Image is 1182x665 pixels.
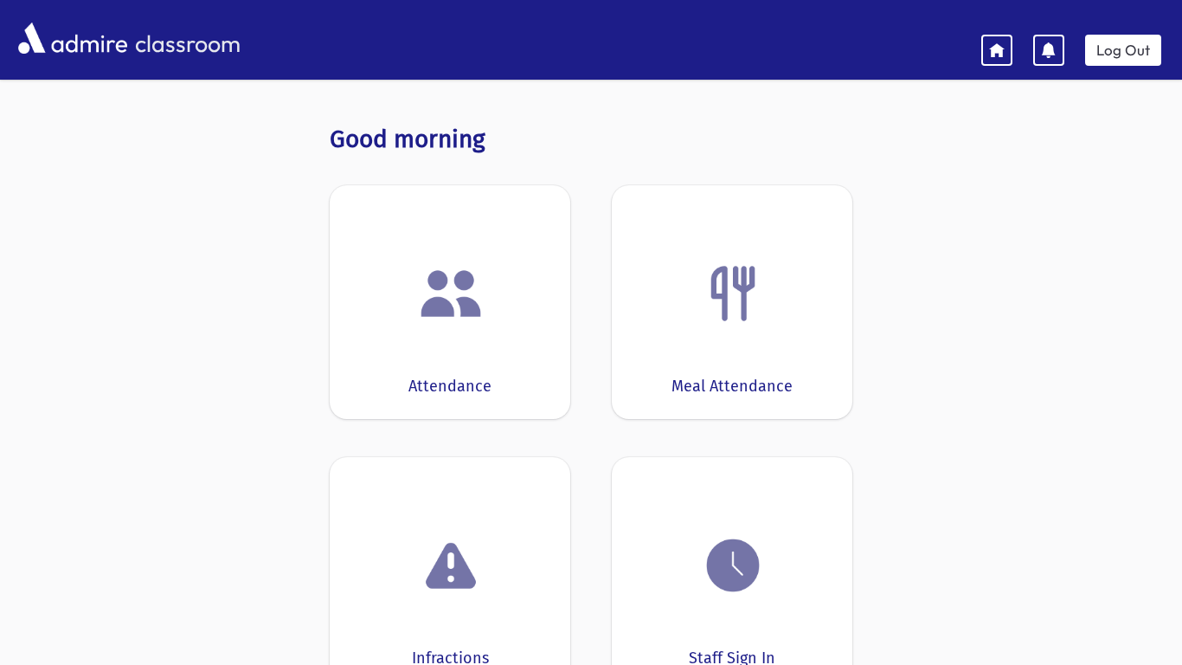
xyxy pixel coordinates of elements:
img: Fork.png [700,261,766,326]
img: exclamation.png [418,536,484,602]
span: classroom [132,16,241,61]
img: clock.png [700,533,766,598]
h3: Good morning [330,125,852,154]
img: AdmirePro [14,18,132,58]
img: users.png [418,261,484,326]
div: Attendance [408,375,491,398]
div: Meal Attendance [671,375,793,398]
a: Log Out [1085,35,1161,66]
